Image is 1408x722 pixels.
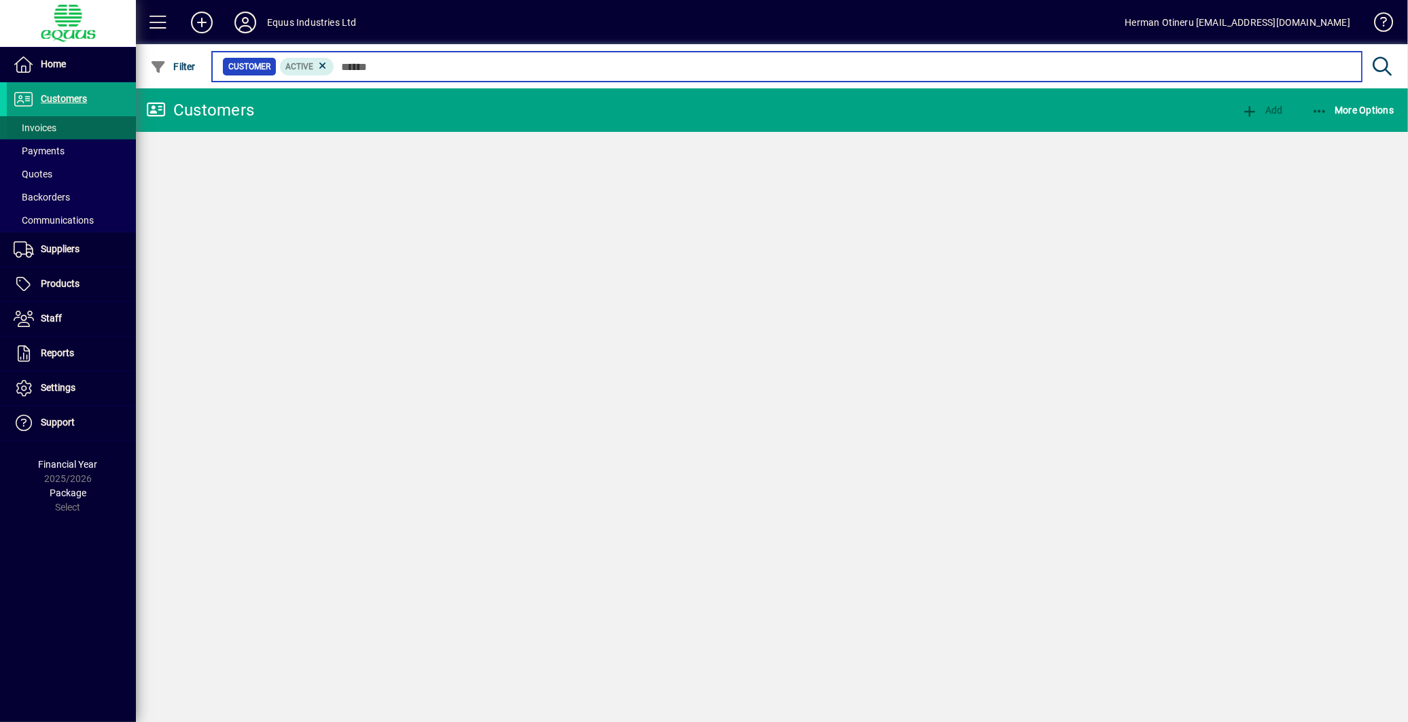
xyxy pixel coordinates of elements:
[1364,3,1391,47] a: Knowledge Base
[150,61,196,72] span: Filter
[1238,98,1286,122] button: Add
[180,10,224,35] button: Add
[1242,105,1282,116] span: Add
[7,337,136,371] a: Reports
[7,371,136,405] a: Settings
[7,406,136,440] a: Support
[50,487,86,498] span: Package
[267,12,357,33] div: Equus Industries Ltd
[1125,12,1350,33] div: Herman Otineru [EMAIL_ADDRESS][DOMAIN_NAME]
[224,10,267,35] button: Profile
[7,116,136,139] a: Invoices
[147,54,199,79] button: Filter
[41,243,80,254] span: Suppliers
[41,93,87,104] span: Customers
[7,302,136,336] a: Staff
[1312,105,1394,116] span: More Options
[280,58,334,75] mat-chip: Activation Status: Active
[14,122,56,133] span: Invoices
[228,60,270,73] span: Customer
[41,417,75,428] span: Support
[41,278,80,289] span: Products
[39,459,98,470] span: Financial Year
[1308,98,1398,122] button: More Options
[41,347,74,358] span: Reports
[7,48,136,82] a: Home
[285,62,313,71] span: Active
[41,382,75,393] span: Settings
[7,139,136,162] a: Payments
[14,192,70,203] span: Backorders
[14,215,94,226] span: Communications
[146,99,254,121] div: Customers
[7,209,136,232] a: Communications
[7,162,136,186] a: Quotes
[41,313,62,324] span: Staff
[14,169,52,179] span: Quotes
[41,58,66,69] span: Home
[7,233,136,267] a: Suppliers
[7,267,136,301] a: Products
[7,186,136,209] a: Backorders
[14,145,65,156] span: Payments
